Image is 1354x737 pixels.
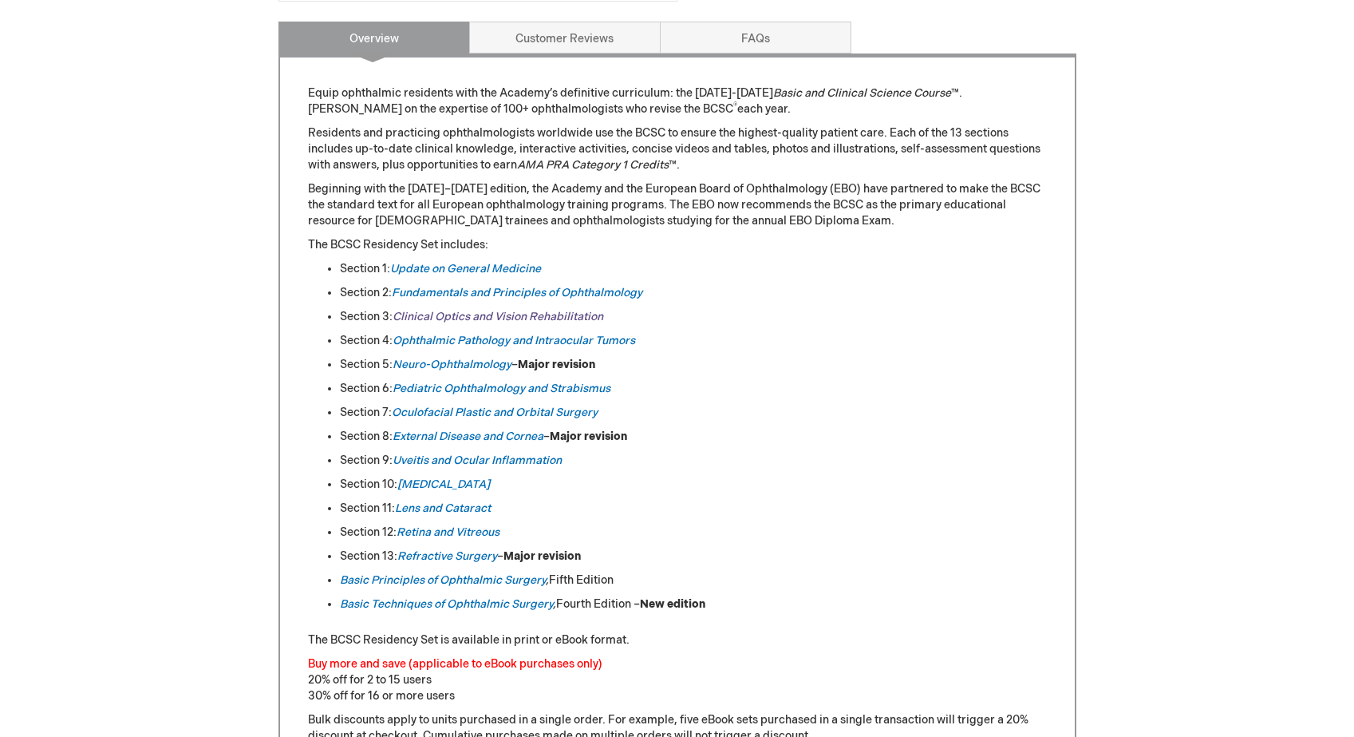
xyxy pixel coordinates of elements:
a: Clinical Optics and Vision Rehabilitation [393,310,603,323]
p: 20% off for 2 to 15 users 30% off for 16 or more users [308,656,1047,704]
a: External Disease and Cornea [393,430,543,443]
a: Customer Reviews [469,22,661,53]
a: Basic Principles of Ophthalmic Surgery [340,573,546,587]
li: Section 4: [340,333,1047,349]
em: , [546,573,549,587]
li: Section 13: – [340,549,1047,565]
li: Section 10: [340,477,1047,493]
li: Fourth Edition – [340,596,1047,612]
li: Section 3: [340,309,1047,325]
li: Section 7: [340,405,1047,421]
a: Ophthalmic Pathology and Intraocular Tumors [393,334,635,347]
strong: New edition [640,597,705,611]
p: The BCSC Residency Set is available in print or eBook format. [308,632,1047,648]
li: Section 2: [340,285,1047,301]
strong: Major revision [503,549,581,563]
a: Uveitis and Ocular Inflammation [393,454,562,467]
p: Residents and practicing ophthalmologists worldwide use the BCSC to ensure the highest-quality pa... [308,125,1047,173]
a: [MEDICAL_DATA] [397,477,490,491]
a: FAQs [660,22,851,53]
li: Section 1: [340,261,1047,277]
li: Section 6: [340,381,1047,397]
font: Buy more and save (applicable to eBook purchases only) [308,657,602,671]
p: The BCSC Residency Set includes: [308,237,1047,253]
a: Retina and Vitreous [397,525,499,539]
sup: ® [733,101,737,111]
strong: Major revision [518,358,595,371]
a: Fundamentals and Principles of Ophthalmology [392,286,642,299]
p: Beginning with the [DATE]–[DATE] edition, the Academy and the European Board of Ophthalmology (EB... [308,181,1047,229]
a: Basic Techniques of Ophthalmic Surgery [340,597,553,611]
a: Update on General Medicine [390,262,541,275]
em: AMA PRA Category 1 Credits [517,158,669,172]
a: Oculofacial Plastic and Orbital Surgery [392,406,598,419]
li: Section 5: – [340,357,1047,373]
a: Refractive Surgery [397,549,497,563]
p: Equip ophthalmic residents with the Academy’s definitive curriculum: the [DATE]-[DATE] ™. [PERSON... [308,85,1047,117]
li: Section 12: [340,525,1047,541]
strong: Major revision [550,430,627,443]
li: Section 9: [340,453,1047,469]
li: Fifth Edition [340,573,1047,588]
em: , [340,597,556,611]
li: Section 8: – [340,429,1047,445]
em: Basic and Clinical Science Course [773,86,951,100]
a: Pediatric Ophthalmology and Strabismus [393,382,610,395]
li: Section 11: [340,501,1047,517]
a: Lens and Cataract [395,501,491,515]
a: Neuro-Ophthalmology [393,358,511,371]
a: Overview [278,22,470,53]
